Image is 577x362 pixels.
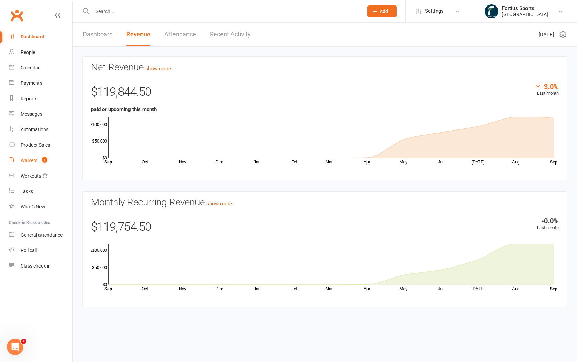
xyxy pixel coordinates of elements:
[42,157,47,163] span: 1
[21,158,37,163] div: Waivers
[21,111,42,117] div: Messages
[21,127,48,132] div: Automations
[537,217,559,224] div: -0.0%
[21,34,44,39] div: Dashboard
[485,4,498,18] img: thumb_image1743802567.png
[9,29,72,45] a: Dashboard
[210,23,251,46] a: Recent Activity
[126,23,150,46] a: Revenue
[91,197,559,208] h3: Monthly Recurring Revenue
[21,248,37,253] div: Roll call
[9,243,72,258] a: Roll call
[9,106,72,122] a: Messages
[539,31,554,39] span: [DATE]
[9,137,72,153] a: Product Sales
[537,217,559,231] div: Last month
[534,82,559,90] div: -3.0%
[9,76,72,91] a: Payments
[91,82,559,105] div: $119,844.50
[9,227,72,243] a: General attendance kiosk mode
[425,3,444,19] span: Settings
[9,45,72,60] a: People
[502,5,548,11] div: Fortius Sports
[367,5,397,17] button: Add
[145,66,171,72] a: show more
[91,217,559,240] div: $119,754.50
[21,189,33,194] div: Tasks
[83,23,113,46] a: Dashboard
[380,9,388,14] span: Add
[9,168,72,184] a: Workouts
[21,339,26,344] span: 1
[21,80,42,86] div: Payments
[9,184,72,199] a: Tasks
[9,91,72,106] a: Reports
[21,173,41,179] div: Workouts
[21,65,40,70] div: Calendar
[21,263,51,269] div: Class check-in
[502,11,548,18] div: [GEOGRAPHIC_DATA]
[9,153,72,168] a: Waivers 1
[21,232,63,238] div: General attendance
[9,258,72,274] a: Class kiosk mode
[8,7,25,24] a: Clubworx
[9,122,72,137] a: Automations
[9,60,72,76] a: Calendar
[21,96,37,101] div: Reports
[91,62,559,73] h3: Net Revenue
[91,106,157,112] strong: paid or upcoming this month
[164,23,196,46] a: Attendance
[21,142,50,148] div: Product Sales
[21,204,45,210] div: What's New
[90,7,359,16] input: Search...
[9,199,72,215] a: What's New
[7,339,23,355] iframe: Intercom live chat
[21,49,35,55] div: People
[206,201,232,207] a: show more
[534,82,559,97] div: Last month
